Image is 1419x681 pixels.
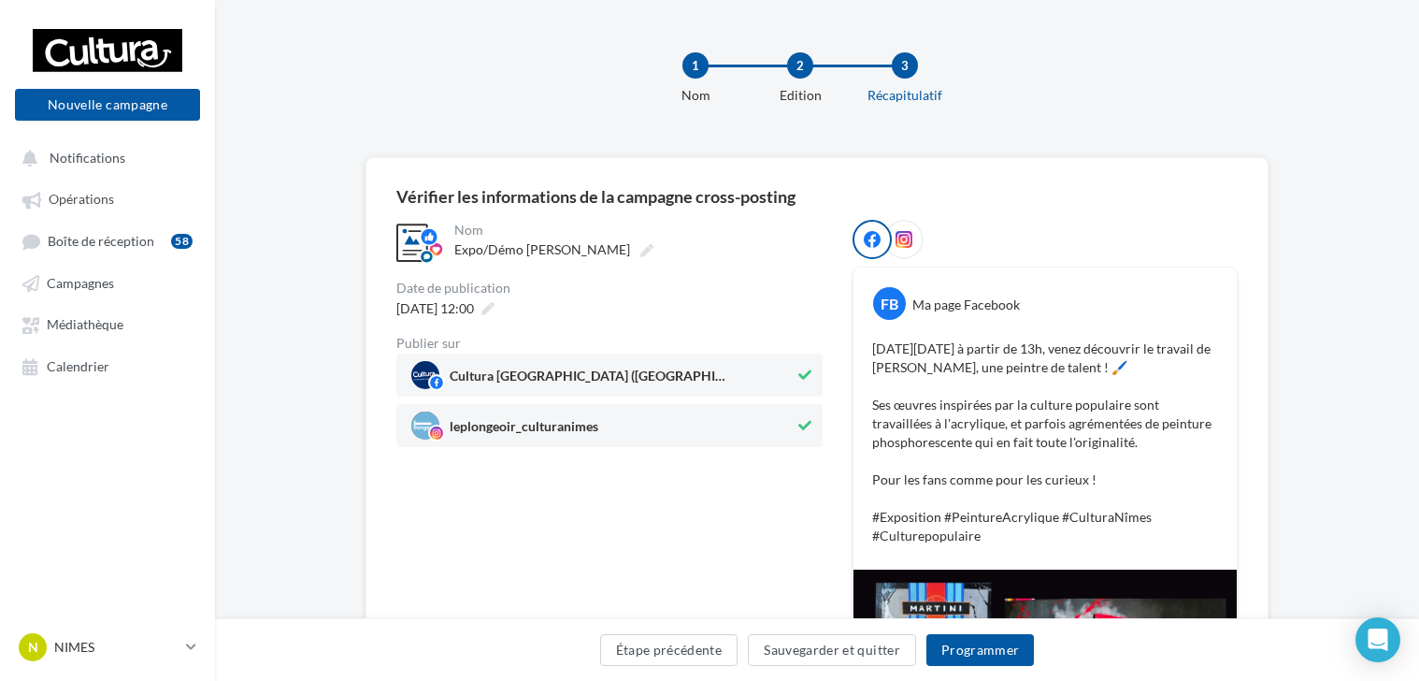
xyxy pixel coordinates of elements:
div: FB [873,287,906,320]
a: Opérations [11,181,204,215]
a: Médiathèque [11,307,204,340]
a: Campagnes [11,266,204,299]
a: Boîte de réception58 [11,224,204,258]
div: Récapitulatif [845,86,965,105]
div: Nom [636,86,755,105]
div: Open Intercom Messenger [1355,617,1400,662]
span: Boîte de réception [48,233,154,249]
span: Campagnes [47,275,114,291]
div: Edition [740,86,860,105]
p: [DATE][DATE] à partir de 13h, venez découvrir le travail de [PERSON_NAME], une peintre de talent ... [872,340,1218,545]
button: Étape précédente [600,634,738,666]
span: Notifications [50,150,125,166]
span: N [28,638,38,657]
button: Notifications [11,140,196,174]
a: Calendrier [11,349,204,383]
div: Ma page Facebook [912,296,1020,314]
button: Programmer [926,634,1035,666]
div: Vérifier les informations de la campagne cross-posting [396,188,795,205]
div: Nom [454,224,819,237]
span: leplongeoir_culturanimes [450,420,598,441]
div: 2 [787,52,813,79]
div: 3 [892,52,918,79]
span: Opérations [49,192,114,208]
div: 1 [682,52,709,79]
span: Cultura [GEOGRAPHIC_DATA] ([GEOGRAPHIC_DATA]) [450,369,730,390]
span: Calendrier [47,358,109,374]
span: Expo/Démo [PERSON_NAME] [454,241,630,257]
div: Publier sur [396,337,823,350]
span: [DATE] 12:00 [396,300,474,316]
p: NIMES [54,638,179,657]
div: 58 [171,234,193,249]
button: Nouvelle campagne [15,89,200,121]
span: Médiathèque [47,317,123,333]
a: N NIMES [15,630,200,665]
div: Date de publication [396,282,823,295]
button: Sauvegarder et quitter [748,634,916,666]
